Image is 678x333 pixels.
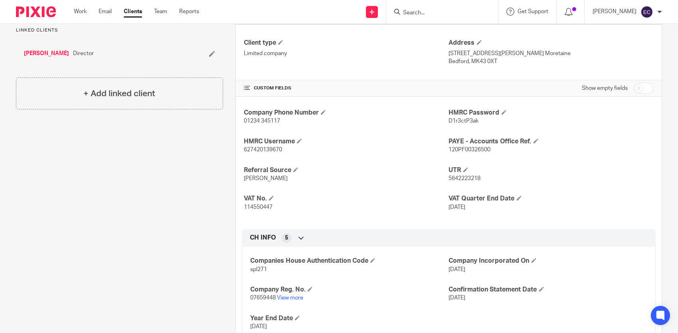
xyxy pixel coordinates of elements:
[449,147,491,153] span: 120PF00326500
[24,50,69,57] a: [PERSON_NAME]
[83,87,155,100] h4: + Add linked client
[449,295,466,301] span: [DATE]
[449,109,654,117] h4: HMRC Password
[250,267,267,272] span: spl271
[449,166,654,174] h4: UTR
[250,314,449,323] h4: Year End Date
[99,8,112,16] a: Email
[449,176,481,181] span: 5642223218
[582,84,628,92] label: Show empty fields
[640,6,653,18] img: svg%3E
[449,137,654,146] h4: PAYE - Accounts Office Ref.
[449,194,654,203] h4: VAT Quarter End Date
[244,137,449,146] h4: HMRC Username
[250,234,276,242] span: CH INFO
[244,176,288,181] span: [PERSON_NAME]
[402,10,474,17] input: Search
[250,285,449,294] h4: Company Reg. No.
[449,285,647,294] h4: Confirmation Statement Date
[124,8,142,16] a: Clients
[449,257,647,265] h4: Company Incorporated On
[518,9,548,14] span: Get Support
[449,118,479,124] span: D1r3ctP3ak
[244,166,449,174] h4: Referral Source
[449,267,466,272] span: [DATE]
[244,50,449,57] p: Limited company
[16,6,56,17] img: Pixie
[154,8,167,16] a: Team
[244,85,449,91] h4: CUSTOM FIELDS
[16,27,223,34] p: Linked clients
[244,147,282,153] span: 627420139670
[244,39,449,47] h4: Client type
[244,194,449,203] h4: VAT No.
[250,324,267,329] span: [DATE]
[73,50,94,57] span: Director
[277,295,303,301] a: View more
[449,57,654,65] p: Bedford, MK43 0XT
[449,39,654,47] h4: Address
[593,8,636,16] p: [PERSON_NAME]
[449,204,466,210] span: [DATE]
[244,204,273,210] span: 114550447
[244,118,280,124] span: 01234 345117
[250,257,449,265] h4: Companies House Authentication Code
[244,109,449,117] h4: Company Phone Number
[285,234,288,242] span: 5
[449,50,654,57] p: [STREET_ADDRESS][PERSON_NAME] Moretaine
[179,8,199,16] a: Reports
[250,295,276,301] span: 07659448
[74,8,87,16] a: Work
